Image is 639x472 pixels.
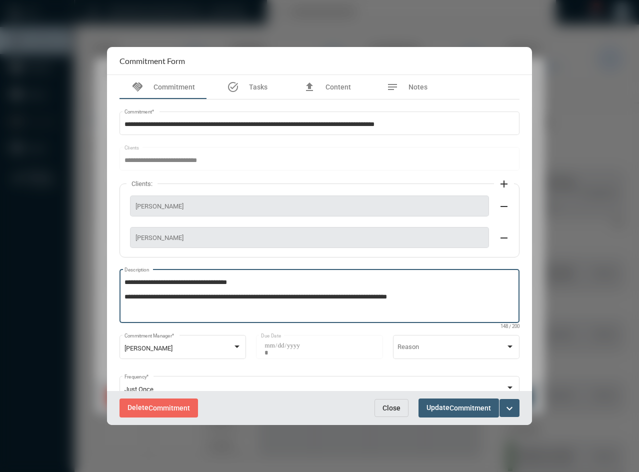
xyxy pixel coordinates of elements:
[148,404,190,412] span: Commitment
[498,200,510,212] mat-icon: remove
[119,56,185,65] h2: Commitment Form
[131,81,143,93] mat-icon: handshake
[119,398,198,417] button: DeleteCommitment
[498,178,510,190] mat-icon: add
[227,81,239,93] mat-icon: task_alt
[418,398,499,417] button: UpdateCommitment
[249,83,267,91] span: Tasks
[382,404,400,412] span: Close
[135,202,483,210] span: [PERSON_NAME]
[124,385,153,393] span: Just Once
[449,404,491,412] span: Commitment
[126,180,157,187] label: Clients:
[426,403,491,411] span: Update
[135,234,483,241] span: [PERSON_NAME]
[498,232,510,244] mat-icon: remove
[303,81,315,93] mat-icon: file_upload
[503,402,515,414] mat-icon: expand_more
[127,403,190,411] span: Delete
[374,399,408,417] button: Close
[124,344,172,352] span: [PERSON_NAME]
[408,83,427,91] span: Notes
[153,83,195,91] span: Commitment
[325,83,351,91] span: Content
[500,324,519,329] mat-hint: 148 / 200
[386,81,398,93] mat-icon: notes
